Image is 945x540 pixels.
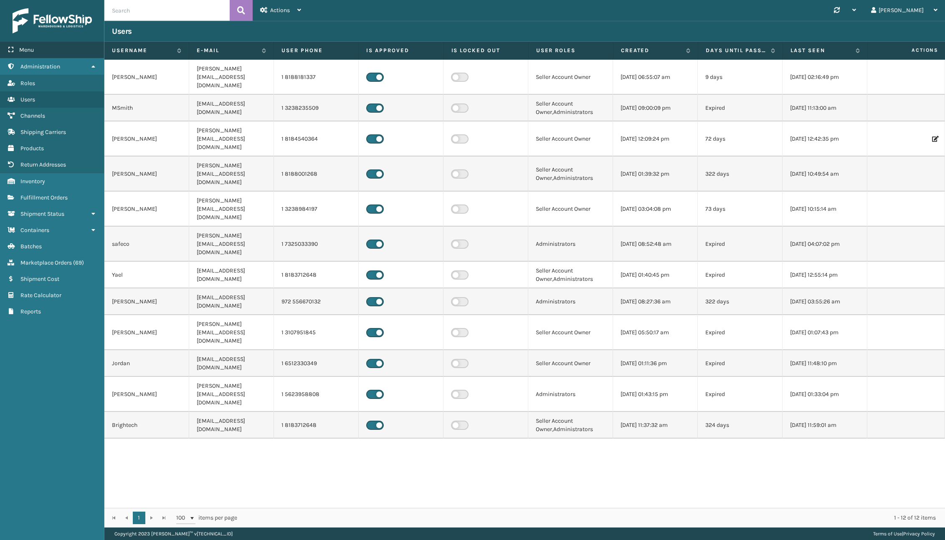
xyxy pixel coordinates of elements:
[104,288,189,315] td: [PERSON_NAME]
[274,288,359,315] td: 972 556670132
[104,60,189,95] td: [PERSON_NAME]
[536,47,606,54] label: User Roles
[528,262,613,288] td: Seller Account Owner,Administrators
[20,96,35,103] span: Users
[104,377,189,412] td: [PERSON_NAME]
[270,7,290,14] span: Actions
[197,47,258,54] label: E-mail
[698,156,783,192] td: 322 days
[613,95,698,121] td: [DATE] 09:00:09 pm
[20,80,35,87] span: Roles
[112,47,173,54] label: Username
[189,95,274,121] td: [EMAIL_ADDRESS][DOMAIN_NAME]
[698,192,783,227] td: 73 days
[613,315,698,350] td: [DATE] 05:50:17 am
[274,350,359,377] td: 1 6512330349
[104,156,189,192] td: [PERSON_NAME]
[698,262,783,288] td: Expired
[274,315,359,350] td: 1 3107951845
[783,350,867,377] td: [DATE] 11:48:10 pm
[13,8,92,33] img: logo
[20,145,44,152] span: Products
[20,129,66,136] span: Shipping Carriers
[783,121,867,156] td: [DATE] 12:42:35 pm
[274,121,359,156] td: 1 8184540364
[698,95,783,121] td: Expired
[528,412,613,439] td: Seller Account Owner,Administrators
[20,308,41,315] span: Reports
[613,121,698,156] td: [DATE] 12:09:24 pm
[20,243,42,250] span: Batches
[903,531,935,537] a: Privacy Policy
[189,227,274,262] td: [PERSON_NAME][EMAIL_ADDRESS][DOMAIN_NAME]
[783,192,867,227] td: [DATE] 10:15:14 am
[189,315,274,350] td: [PERSON_NAME][EMAIL_ADDRESS][DOMAIN_NAME]
[528,350,613,377] td: Seller Account Owner
[20,210,64,217] span: Shipment Status
[528,95,613,121] td: Seller Account Owner,Administrators
[698,412,783,439] td: 324 days
[274,95,359,121] td: 1 3238235509
[613,192,698,227] td: [DATE] 03:04:08 pm
[189,350,274,377] td: [EMAIL_ADDRESS][DOMAIN_NAME]
[274,262,359,288] td: 1 8183712648
[366,47,436,54] label: Is Approved
[176,514,189,522] span: 100
[189,192,274,227] td: [PERSON_NAME][EMAIL_ADDRESS][DOMAIN_NAME]
[274,156,359,192] td: 1 8188001268
[20,63,60,70] span: Administration
[698,350,783,377] td: Expired
[698,288,783,315] td: 322 days
[698,315,783,350] td: Expired
[20,259,72,266] span: Marketplace Orders
[528,315,613,350] td: Seller Account Owner
[698,121,783,156] td: 72 days
[790,47,851,54] label: Last Seen
[932,136,937,142] i: Edit
[528,60,613,95] td: Seller Account Owner
[104,192,189,227] td: [PERSON_NAME]
[613,412,698,439] td: [DATE] 11:37:32 am
[873,531,902,537] a: Terms of Use
[613,60,698,95] td: [DATE] 06:55:07 am
[274,377,359,412] td: 1 5623958808
[249,514,936,522] div: 1 - 12 of 12 items
[104,412,189,439] td: Brightech
[698,227,783,262] td: Expired
[189,121,274,156] td: [PERSON_NAME][EMAIL_ADDRESS][DOMAIN_NAME]
[19,46,34,53] span: Menu
[783,60,867,95] td: [DATE] 02:16:49 pm
[189,412,274,439] td: [EMAIL_ADDRESS][DOMAIN_NAME]
[613,350,698,377] td: [DATE] 01:11:36 pm
[20,275,59,283] span: Shipment Cost
[451,47,521,54] label: Is Locked Out
[20,194,68,201] span: Fulfillment Orders
[783,95,867,121] td: [DATE] 11:13:00 am
[613,377,698,412] td: [DATE] 01:43:15 pm
[783,412,867,439] td: [DATE] 11:59:01 am
[613,227,698,262] td: [DATE] 08:52:48 am
[528,288,613,315] td: Administrators
[281,47,351,54] label: User phone
[698,60,783,95] td: 9 days
[20,292,61,299] span: Rate Calculator
[783,377,867,412] td: [DATE] 01:33:04 pm
[104,315,189,350] td: [PERSON_NAME]
[528,227,613,262] td: Administrators
[112,26,132,36] h3: Users
[104,262,189,288] td: Yael
[20,112,45,119] span: Channels
[189,377,274,412] td: [PERSON_NAME][EMAIL_ADDRESS][DOMAIN_NAME]
[528,121,613,156] td: Seller Account Owner
[189,60,274,95] td: [PERSON_NAME][EMAIL_ADDRESS][DOMAIN_NAME]
[189,288,274,315] td: [EMAIL_ADDRESS][DOMAIN_NAME]
[20,227,49,234] span: Containers
[133,512,145,524] a: 1
[104,350,189,377] td: Jordan
[274,227,359,262] td: 1 7325033390
[706,47,767,54] label: Days until password expires
[783,315,867,350] td: [DATE] 01:07:43 pm
[104,95,189,121] td: MSmith
[783,156,867,192] td: [DATE] 10:49:54 am
[189,156,274,192] td: [PERSON_NAME][EMAIL_ADDRESS][DOMAIN_NAME]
